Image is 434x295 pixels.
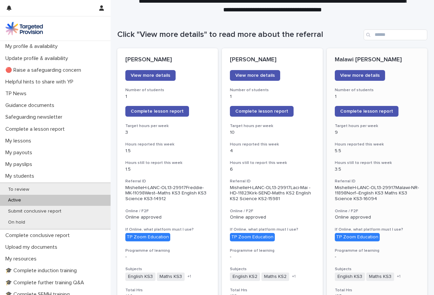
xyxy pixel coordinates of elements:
span: English KS2 [230,273,260,281]
span: Maths KS3 [157,273,185,281]
a: View more details [230,70,280,81]
h3: Hours reported this week [335,142,419,147]
p: MishelleH-LANC-OL13-29917Laci-Mai -HD-11823Kirk-SEND-Maths KS2 English KS2 Science KS2-15981 [230,185,314,202]
p: Submit conclusive report [3,209,67,214]
h3: Online / F2F [335,209,419,214]
h3: Number of students [230,87,314,93]
h3: Subjects [125,267,210,272]
span: English KS3 [125,273,156,281]
a: View more details [335,70,385,81]
p: - [230,254,314,260]
p: 1 [230,94,314,100]
p: Malawi [PERSON_NAME] [335,56,419,64]
p: Update profile & availability [3,55,73,62]
p: 3.5 [335,167,419,172]
h3: If Online, what platform must I use? [335,227,419,232]
p: 9 [335,130,419,135]
h3: Total Hrs [125,288,210,293]
p: 1.5 [125,148,210,154]
span: English KS3 [335,273,365,281]
h3: Programme of learning [335,248,419,253]
p: Online approved [125,215,210,220]
p: 5.5 [335,148,419,154]
p: 1 [125,94,210,100]
div: TP Zoom Education [230,233,275,241]
h3: If Online, what platform must I use? [125,227,210,232]
h3: Referral ID [230,179,314,184]
p: Safeguarding newsletter [3,114,68,120]
h3: Hours still to report this week [125,160,210,166]
h3: Target hours per week [230,123,314,129]
p: My students [3,173,40,179]
h3: Hours still to report this week [230,160,314,166]
p: My resources [3,256,42,262]
h3: Hours reported this week [125,142,210,147]
h3: Referral ID [335,179,419,184]
p: Online approved [335,215,419,220]
h3: Total Hrs [230,288,314,293]
p: 4 [230,148,314,154]
p: MishelleH-LANC-OL13-29917Freddie-MK-11098West--Maths KS3 English KS3 Science KS3-14912 [125,185,210,202]
h3: Subjects [230,267,314,272]
div: TP Zoom Education [125,233,170,241]
h3: Number of students [335,87,419,93]
p: 1.5 [125,167,210,172]
p: Upload my documents [3,244,63,250]
p: Helpful hints to share with YP [3,79,79,85]
h3: Target hours per week [335,123,419,129]
h3: Number of students [125,87,210,93]
h3: If Online, what platform must I use? [230,227,314,232]
a: Complete lesson report [335,106,398,117]
h3: Hours still to report this week [335,160,419,166]
p: 🎓 Complete further training Q&A [3,280,89,286]
p: - [335,254,419,260]
span: + 1 [292,275,296,279]
p: Guidance documents [3,102,60,109]
h3: Online / F2F [125,209,210,214]
p: 6 [230,167,314,172]
span: View more details [340,73,380,78]
div: TP Zoom Education [335,233,380,241]
p: - [125,254,210,260]
span: Maths KS3 [366,273,394,281]
p: 🔴 Raise a safeguarding concern [3,67,86,73]
h3: Programme of learning [125,248,210,253]
p: [PERSON_NAME] [230,56,314,64]
span: Complete lesson report [235,109,288,114]
a: Complete lesson report [125,106,189,117]
input: Search [364,29,427,40]
p: 10 [230,130,314,135]
img: M5nRWzHhSzIhMunXDL62 [5,22,43,35]
span: + 1 [187,275,191,279]
h1: Click "View more details" to read more about the referral [117,30,361,40]
span: Maths KS2 [261,273,289,281]
span: Complete lesson report [131,109,184,114]
p: MishelleH-LANC-OL13-29917Malawi-NR-11898Norf--English KS3 Maths KS3 Science KS3-16094 [335,185,419,202]
h3: Total Hrs [335,288,419,293]
h3: Referral ID [125,179,210,184]
span: View more details [131,73,170,78]
p: On hold [3,220,30,225]
h3: Target hours per week [125,123,210,129]
p: Complete a lesson report [3,126,70,132]
p: 1 [335,94,419,100]
a: Complete lesson report [230,106,294,117]
p: My payslips [3,161,38,168]
p: My profile & availability [3,43,63,50]
h3: Subjects [335,267,419,272]
span: View more details [235,73,275,78]
p: Complete conclusive report [3,232,75,239]
p: 3 [125,130,210,135]
p: Active [3,197,26,203]
p: TP News [3,91,32,97]
p: My lessons [3,138,37,144]
span: Complete lesson report [340,109,393,114]
span: + 1 [397,275,400,279]
p: [PERSON_NAME] [125,56,210,64]
a: View more details [125,70,176,81]
p: 🎓 Complete induction training [3,268,82,274]
h3: Hours reported this week [230,142,314,147]
h3: Online / F2F [230,209,314,214]
p: Online approved [230,215,314,220]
